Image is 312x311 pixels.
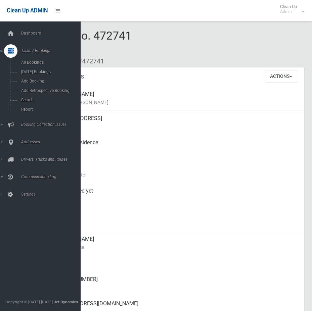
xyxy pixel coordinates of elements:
[73,55,104,67] li: #472741
[54,283,299,292] small: Landline
[19,79,80,84] span: Add Booking
[54,271,299,296] div: [PHONE_NUMBER]
[54,135,299,159] div: Front of Residence
[5,300,53,304] span: Copyright © [DATE]-[DATE]
[54,159,299,183] div: [DATE]
[54,219,299,227] small: Zone
[277,4,304,14] span: Clean Up
[54,147,299,155] small: Pickup Point
[54,86,299,110] div: [PERSON_NAME]
[19,174,86,179] span: Communication Log
[54,171,299,179] small: Collection Date
[19,31,86,36] span: Dashboard
[19,122,86,127] span: Booking Collection Issues
[54,98,299,106] small: Name of [PERSON_NAME]
[19,69,80,74] span: [DATE] Bookings
[19,107,80,112] span: Report
[19,140,86,144] span: Addresses
[19,98,80,102] span: Search
[54,195,299,203] small: Collected At
[265,70,297,83] button: Actions
[19,157,86,162] span: Drivers, Trucks and Routes
[54,300,78,304] strong: Jet Dynamics
[280,9,297,14] small: Admin
[54,122,299,131] small: Address
[54,231,299,255] div: [PERSON_NAME]
[54,110,299,135] div: [STREET_ADDRESS]
[19,60,80,65] span: All Bookings
[19,192,86,197] span: Settings
[54,259,299,267] small: Mobile
[19,48,86,53] span: Tasks / Bookings
[30,29,132,55] span: Booking No. 472741
[54,207,299,231] div: [DATE]
[7,7,48,14] span: Clean Up ADMIN
[54,183,299,207] div: Not collected yet
[19,88,80,93] span: Add Retrospective Booking
[54,243,299,251] small: Contact Name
